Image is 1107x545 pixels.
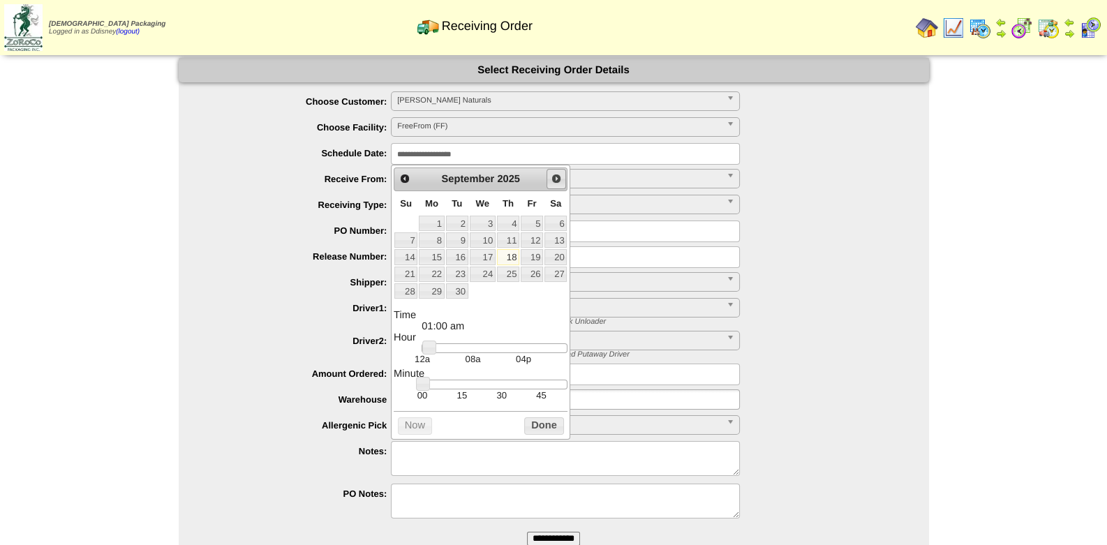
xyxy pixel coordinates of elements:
label: Schedule Date: [207,148,392,158]
a: 1 [419,216,444,231]
td: 08a [447,353,498,365]
img: calendarcustomer.gif [1079,17,1101,39]
a: 24 [470,267,496,282]
span: September [442,174,495,185]
span: Receiving Order [442,19,533,33]
td: 45 [521,389,561,401]
a: 8 [419,232,444,248]
a: 11 [497,232,519,248]
img: home.gif [916,17,938,39]
label: Warehouse [207,394,392,405]
a: 17 [470,249,496,264]
label: Allergenic Pick [207,420,392,431]
a: 13 [544,232,567,248]
a: (logout) [116,28,140,36]
img: arrowleft.gif [995,17,1006,28]
label: Driver2: [207,336,392,346]
a: 2 [446,216,468,231]
img: calendarinout.gif [1037,17,1060,39]
a: 22 [419,267,444,282]
img: arrowright.gif [1064,28,1075,39]
img: line_graph.gif [942,17,965,39]
span: FreeFrom (FF) [397,118,721,135]
button: Done [524,417,563,435]
dt: Hour [394,332,567,343]
td: 30 [482,389,521,401]
label: Driver1: [207,303,392,313]
a: 3 [470,216,496,231]
a: 5 [521,216,543,231]
a: 30 [446,283,468,299]
span: [PERSON_NAME] Naturals [397,92,721,109]
div: * Driver 1: Shipment Load Picker OR Receiving Truck Unloader [381,318,929,326]
span: Next [551,173,562,184]
td: 04p [498,353,549,365]
span: Tuesday [452,198,462,209]
a: 16 [446,249,468,264]
a: 25 [497,267,519,282]
a: 14 [394,249,417,264]
span: [DEMOGRAPHIC_DATA] Packaging [49,20,165,28]
a: 29 [419,283,444,299]
dd: 01:00 am [422,321,567,332]
label: Shipper: [207,277,392,288]
a: 20 [544,249,567,264]
td: 00 [403,389,443,401]
a: 4 [497,216,519,231]
a: Prev [396,170,414,188]
a: 7 [394,232,417,248]
button: Now [398,417,432,435]
a: 18 [497,249,519,264]
label: PO Number: [207,225,392,236]
img: arrowleft.gif [1064,17,1075,28]
label: Receiving Type: [207,200,392,210]
label: Release Number: [207,251,392,262]
img: calendarblend.gif [1011,17,1033,39]
img: arrowright.gif [995,28,1006,39]
label: Receive From: [207,174,392,184]
span: Logged in as Ddisney [49,20,165,36]
div: Select Receiving Order Details [179,58,929,82]
a: 26 [521,267,543,282]
span: 2025 [497,174,520,185]
td: 15 [442,389,482,401]
td: 12a [397,353,447,365]
span: Friday [527,198,536,209]
a: 15 [419,249,444,264]
a: Next [547,169,566,188]
a: 23 [446,267,468,282]
span: Prev [399,173,410,184]
span: Sunday [400,198,412,209]
label: Amount Ordered: [207,368,392,379]
a: 12 [521,232,543,248]
a: 27 [544,267,567,282]
dt: Time [394,310,567,321]
img: zoroco-logo-small.webp [4,4,43,51]
span: Thursday [503,198,514,209]
a: 6 [544,216,567,231]
label: Choose Facility: [207,122,392,133]
dt: Minute [394,368,567,380]
span: Monday [425,198,438,209]
span: Saturday [550,198,561,209]
div: * Driver 2: Shipment Truck Loader OR Receiving Load Putaway Driver [381,350,929,359]
a: 21 [394,267,417,282]
a: 28 [394,283,417,299]
img: calendarprod.gif [969,17,991,39]
label: PO Notes: [207,488,392,499]
a: 9 [446,232,468,248]
label: Choose Customer: [207,96,392,107]
span: Wednesday [476,198,490,209]
a: 19 [521,249,543,264]
a: 10 [470,232,496,248]
label: Notes: [207,446,392,456]
img: truck2.gif [417,15,439,37]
